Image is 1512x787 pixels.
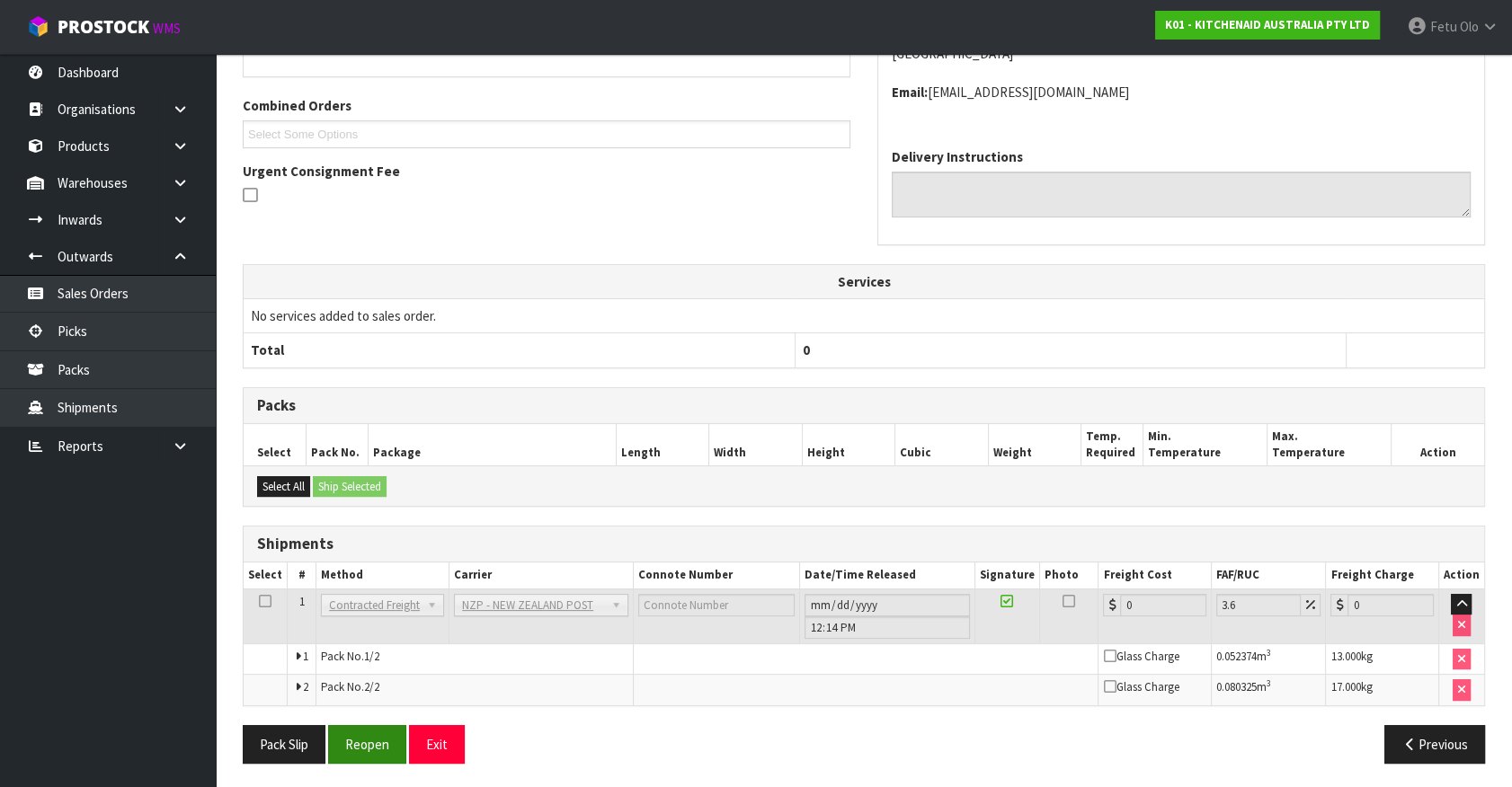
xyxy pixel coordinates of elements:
[244,265,1484,299] th: Services
[1165,17,1370,32] strong: K01 - KITCHENAID AUSTRALIA PTY LTD
[409,725,465,764] button: Exit
[974,562,1039,588] th: Signature
[1267,677,1271,689] sup: 3
[1211,675,1326,705] td: m
[1120,594,1205,616] input: Freight Cost
[1267,647,1271,659] sup: 3
[1326,562,1438,588] th: Freight Charge
[288,562,316,588] th: #
[306,424,368,466] th: Pack No.
[243,725,325,764] button: Pack Slip
[892,84,928,101] strong: email
[709,424,803,466] th: Width
[988,424,1081,466] th: Weight
[316,675,634,705] td: Pack No.
[27,15,49,38] img: cube-alt.png
[1460,18,1479,35] span: Olo
[892,83,1471,102] address: [EMAIL_ADDRESS][DOMAIN_NAME]
[1267,424,1392,466] th: Max. Temperature
[1216,679,1257,694] span: 0.080325
[1081,424,1143,466] th: Temp. Required
[257,476,310,498] button: Select All
[638,594,795,616] input: Connote Number
[244,298,1484,332] td: No services added to sales order.
[1211,562,1326,588] th: FAF/RUC
[1103,679,1178,694] span: Glass Charge
[244,562,288,588] th: Select
[368,424,616,466] th: Package
[1326,675,1438,705] td: kg
[316,643,634,675] td: Pack No.
[449,562,634,588] th: Carrier
[1347,594,1433,616] input: Freight Charge
[616,424,709,466] th: Length
[1039,562,1098,588] th: Photo
[329,595,420,616] span: Contracted Freight
[633,562,799,588] th: Connote Number
[1143,424,1267,466] th: Min. Temperature
[299,594,305,609] span: 1
[244,424,306,466] th: Select
[799,562,974,588] th: Date/Time Released
[328,725,406,764] button: Reopen
[1384,725,1485,764] button: Previous
[1211,643,1326,675] td: m
[1098,562,1211,588] th: Freight Cost
[153,20,181,37] small: WMS
[364,679,379,694] span: 2/2
[58,15,149,39] span: ProStock
[303,679,308,694] span: 2
[802,424,895,466] th: Height
[462,595,604,616] span: NZP - NEW ZEALAND POST
[1330,649,1360,664] span: 13.000
[257,397,1471,414] h3: Packs
[244,333,795,367] th: Total
[803,341,810,358] span: 0
[895,424,989,466] th: Cubic
[1438,562,1484,588] th: Action
[1392,424,1485,466] th: Action
[1216,594,1302,616] input: Freight Adjustment
[364,649,379,664] span: 1/2
[257,535,1471,553] h3: Shipments
[1330,679,1360,694] span: 17.000
[1103,649,1178,664] span: Glass Charge
[1216,649,1257,664] span: 0.052374
[243,162,400,181] label: Urgent Consignment Fee
[243,96,351,115] label: Combined Orders
[313,476,387,498] button: Ship Selected
[303,649,308,664] span: 1
[1155,11,1380,40] a: K01 - KITCHENAID AUSTRALIA PTY LTD
[1326,643,1438,675] td: kg
[316,562,449,588] th: Method
[892,147,1023,166] label: Delivery Instructions
[1430,18,1457,35] span: Fetu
